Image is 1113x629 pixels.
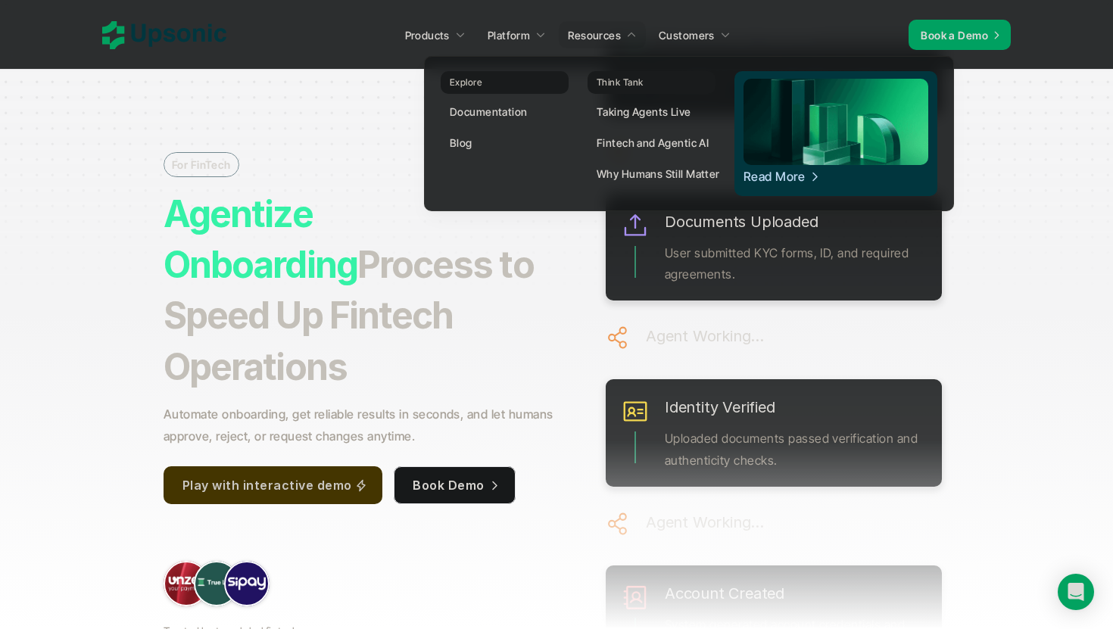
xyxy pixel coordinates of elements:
[734,71,937,196] a: Read More
[597,77,644,88] p: Think Tank
[665,209,818,235] h6: Documents Uploaded
[413,474,484,496] p: Book Demo
[450,104,527,120] p: Documentation
[164,466,382,504] a: Play with interactive demo
[597,135,709,151] p: Fintech and Agentic AI
[441,98,569,125] a: Documentation
[396,21,475,48] a: Products
[450,135,472,151] p: Blog
[665,428,927,472] p: Uploaded documents passed verification and authenticity checks.
[1058,574,1094,610] div: Open Intercom Messenger
[164,242,541,388] strong: Process to Speed Up Fintech Operations
[744,170,821,184] span: Read More
[441,129,569,156] a: Blog
[646,509,764,535] h6: Agent Working...
[568,27,621,43] p: Resources
[665,581,784,606] h6: Account Created
[744,175,805,179] p: Read More
[646,323,764,349] h6: Agent Working...
[394,466,515,504] a: Book Demo
[588,98,715,125] a: Taking Agents Live
[405,27,450,43] p: Products
[597,104,691,120] p: Taking Agents Live
[665,242,927,286] p: User submitted KYC forms, ID, and required agreements.
[597,166,720,182] p: Why Humans Still Matter
[164,406,556,444] strong: Automate onboarding, get reliable results in seconds, and let humans approve, reject, or request ...
[488,27,530,43] p: Platform
[665,394,775,420] h6: Identity Verified
[182,474,351,496] p: Play with interactive demo
[588,129,715,156] a: Fintech and Agentic AI
[450,77,482,88] p: Explore
[164,192,357,287] strong: Agentize Onboarding
[921,27,988,43] p: Book a Demo
[172,157,231,173] p: For FinTech
[659,27,715,43] p: Customers
[588,160,715,187] a: Why Humans Still Matter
